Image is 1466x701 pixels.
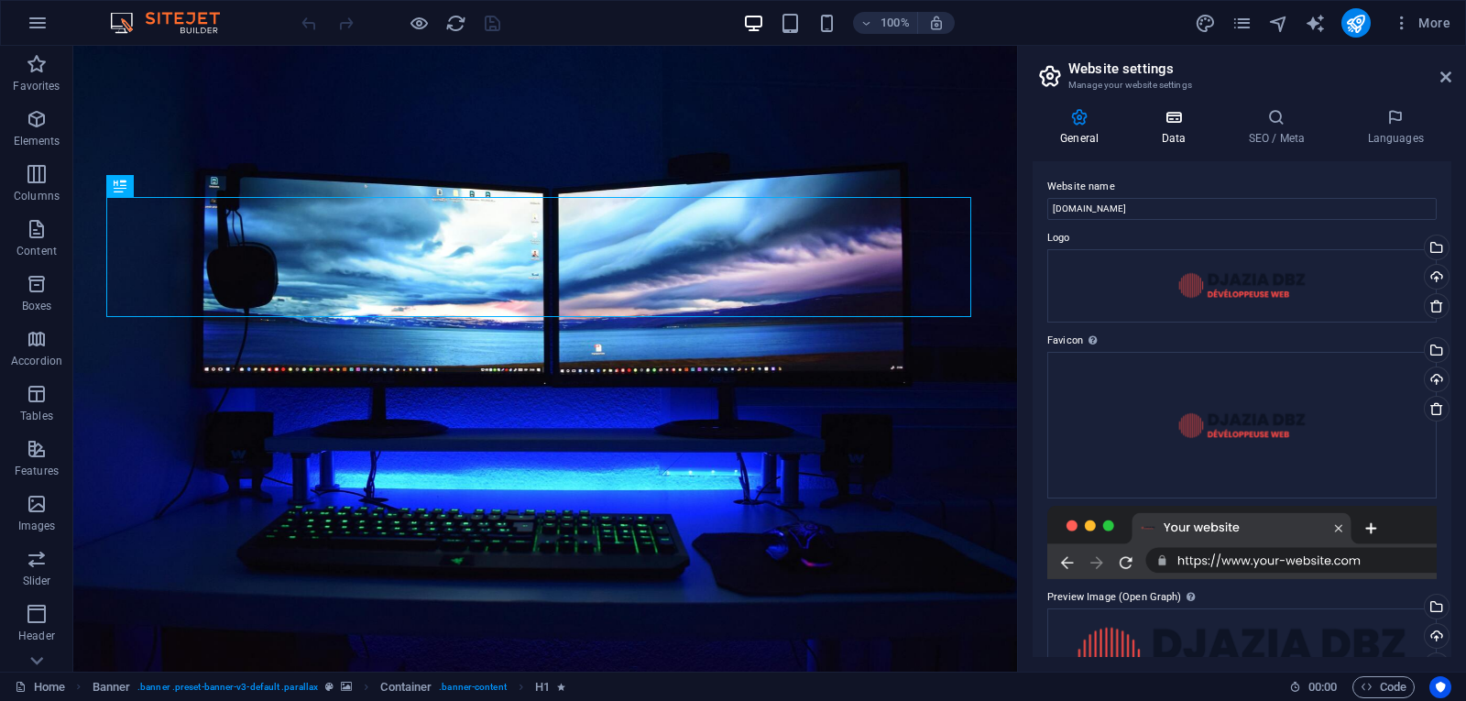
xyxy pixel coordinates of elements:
button: pages [1231,12,1253,34]
span: 00 00 [1308,676,1337,698]
button: text_generator [1305,12,1327,34]
p: Boxes [22,299,52,313]
p: Header [18,629,55,643]
h2: Website settings [1068,60,1451,77]
span: Click to select. Double-click to edit [535,676,550,698]
p: Columns [14,189,60,203]
button: Click here to leave preview mode and continue editing [408,12,430,34]
p: Features [15,464,59,478]
h4: General [1033,108,1133,147]
label: Website name [1047,176,1437,198]
p: Slider [23,574,51,588]
p: Favorites [13,79,60,93]
span: More [1393,14,1450,32]
h4: Data [1133,108,1220,147]
i: AI Writer [1305,13,1326,34]
img: Editor Logo [105,12,243,34]
p: Tables [20,409,53,423]
button: 100% [853,12,918,34]
i: Reload page [445,13,466,34]
i: Pages (Ctrl+Alt+S) [1231,13,1253,34]
span: Code [1361,676,1406,698]
input: Name... [1047,198,1437,220]
button: Code [1352,676,1415,698]
h6: 100% [881,12,910,34]
button: navigator [1268,12,1290,34]
p: Images [18,519,56,533]
i: Element contains an animation [557,682,565,692]
span: . banner-content [439,676,506,698]
span: Click to select. Double-click to edit [93,676,131,698]
p: Accordion [11,354,62,368]
button: publish [1341,8,1371,38]
span: Click to select. Double-click to edit [380,676,432,698]
div: logo-red-D6HnYfPqYvcVOf4dhfaGIA.png [1047,249,1437,323]
p: Elements [14,134,60,148]
a: Click to cancel selection. Double-click to open Pages [15,676,65,698]
i: Navigator [1268,13,1289,34]
label: Logo [1047,227,1437,249]
button: design [1195,12,1217,34]
h3: Manage your website settings [1068,77,1415,93]
i: This element is a customizable preset [325,682,334,692]
h6: Session time [1289,676,1338,698]
i: Design (Ctrl+Alt+Y) [1195,13,1216,34]
button: More [1385,8,1458,38]
span: . banner .preset-banner-v3-default .parallax [137,676,318,698]
nav: breadcrumb [93,676,566,698]
h4: Languages [1340,108,1451,147]
label: Preview Image (Open Graph) [1047,586,1437,608]
i: Publish [1345,13,1366,34]
p: Content [16,244,57,258]
label: Favicon [1047,330,1437,352]
div: logo-red-D6HnYfPqYvcVOf4dhfaGIA-MBdJ3wL31P--e_NrlBkaoQ.png [1047,352,1437,498]
i: This element contains a background [341,682,352,692]
h4: SEO / Meta [1220,108,1340,147]
button: reload [444,12,466,34]
button: Usercentrics [1429,676,1451,698]
span: : [1321,680,1324,694]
